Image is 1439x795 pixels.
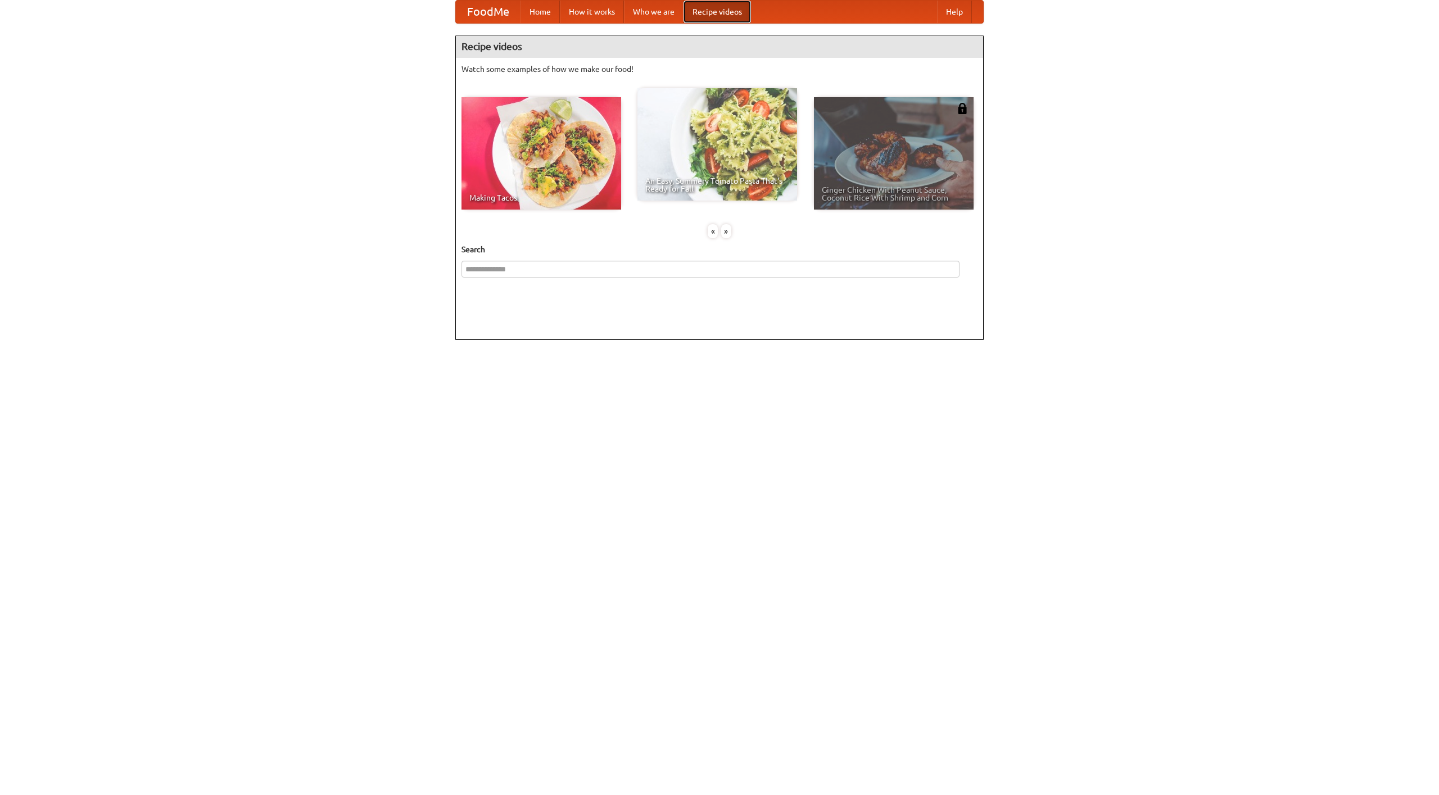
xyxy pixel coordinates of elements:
a: Help [937,1,972,23]
a: Home [521,1,560,23]
h5: Search [461,244,978,255]
a: How it works [560,1,624,23]
img: 483408.png [957,103,968,114]
span: Making Tacos [469,194,613,202]
a: An Easy, Summery Tomato Pasta That's Ready for Fall [637,88,797,201]
a: FoodMe [456,1,521,23]
div: « [708,224,718,238]
h4: Recipe videos [456,35,983,58]
p: Watch some examples of how we make our food! [461,63,978,75]
span: An Easy, Summery Tomato Pasta That's Ready for Fall [645,177,789,193]
div: » [721,224,731,238]
a: Recipe videos [684,1,751,23]
a: Who we are [624,1,684,23]
a: Making Tacos [461,97,621,210]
